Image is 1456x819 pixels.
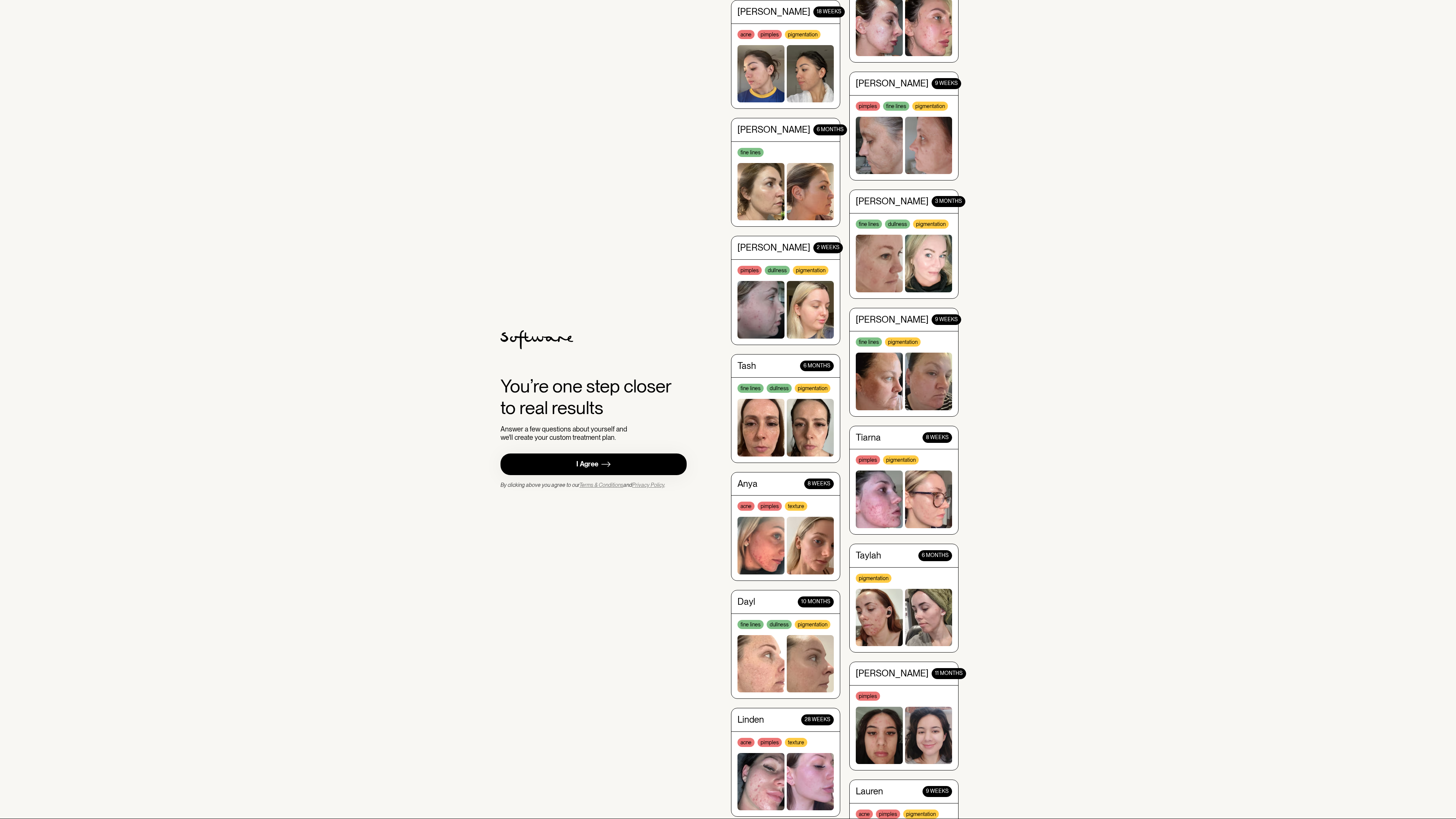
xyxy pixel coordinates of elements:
[765,264,790,273] div: dullness
[737,146,764,155] div: fine lines
[737,241,810,252] div: [PERSON_NAME]
[500,453,687,475] a: I Agree
[856,666,929,677] div: [PERSON_NAME]
[856,77,929,88] div: [PERSON_NAME]
[918,548,952,559] div: 6 MONTHS
[785,736,807,745] div: texture
[758,736,782,745] div: pimples
[785,28,821,37] div: pigmentation
[785,500,807,509] div: texture
[800,359,834,370] div: 6 MONTHS
[737,618,764,627] div: fine lines
[737,595,755,606] div: Dayl
[767,382,792,391] div: dullness
[737,382,764,391] div: fine lines
[856,784,883,795] div: Lauren
[876,808,900,817] div: pimples
[883,454,919,463] div: pigmentation
[798,595,834,606] div: 10 MONTHS
[932,312,961,323] div: 9 WEEKS
[801,712,834,723] div: 28 WEEKS
[813,241,843,252] div: 2 WEEKS
[500,425,631,441] div: Answer a few questions about yourself and we'll create your custom treatment plan.
[912,100,948,109] div: pigmentation
[737,477,758,488] div: Anya
[885,336,921,345] div: pigmentation
[856,572,891,581] div: pigmentation
[500,481,665,489] div: By clicking above you agree to our and .
[576,460,598,469] div: I Agree
[737,264,762,273] div: pimples
[856,690,880,699] div: pimples
[500,375,687,419] div: You’re one step closer to real results
[793,264,828,273] div: pigmentation
[758,28,782,37] div: pimples
[913,218,949,227] div: pigmentation
[813,123,847,134] div: 6 months
[737,736,755,745] div: acne
[856,218,882,227] div: fine lines
[856,454,880,463] div: pimples
[932,77,961,88] div: 9 WEEKS
[632,482,664,488] a: Privacy Policy
[885,218,910,227] div: dullness
[579,482,623,488] a: Terms & Conditions
[856,195,929,206] div: [PERSON_NAME]
[903,808,939,817] div: pigmentation
[767,618,792,627] div: dullness
[795,618,830,627] div: pigmentation
[856,430,881,441] div: Tiarna
[932,195,965,206] div: 3 MONTHS
[856,312,929,323] div: [PERSON_NAME]
[737,359,756,370] div: Tash
[932,666,966,677] div: 11 MONTHS
[804,477,834,488] div: 8 WEEKS
[737,28,755,37] div: acne
[758,500,782,509] div: pimples
[813,5,845,16] div: 18 WEEKS
[923,430,952,441] div: 8 WEEKS
[737,123,810,134] div: [PERSON_NAME]
[856,100,880,109] div: pimples
[883,100,909,109] div: fine lines
[856,336,882,345] div: fine lines
[795,382,830,391] div: pigmentation
[856,548,881,559] div: Taylah
[737,500,755,509] div: acne
[923,784,952,795] div: 9 WEEKS
[737,5,810,16] div: [PERSON_NAME]
[856,808,873,817] div: acne
[737,712,764,723] div: Linden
